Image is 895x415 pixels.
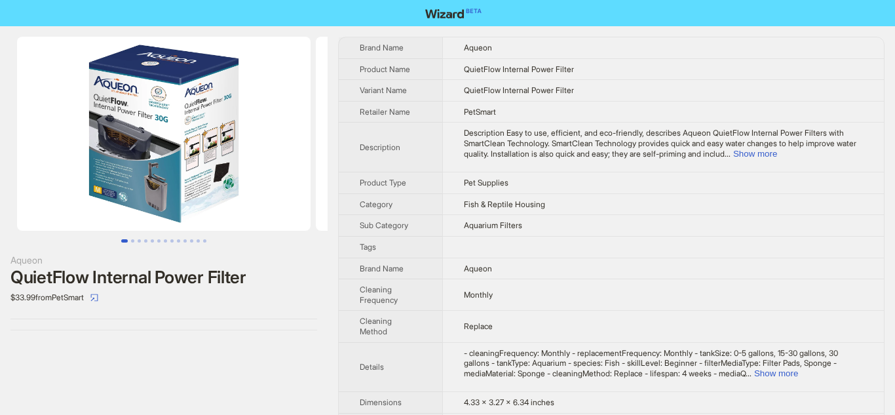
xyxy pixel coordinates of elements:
[138,239,141,243] button: Go to slide 3
[151,239,154,243] button: Go to slide 5
[360,85,407,95] span: Variant Name
[360,107,410,117] span: Retailer Name
[90,294,98,302] span: select
[10,267,317,287] div: QuietFlow Internal Power Filter
[197,239,200,243] button: Go to slide 12
[464,107,496,117] span: PetSmart
[464,348,838,378] span: - cleaningFrequency: Monthly - replacementFrequency: Monthly - tankSize: 0-5 gallons, 15-30 gallo...
[464,178,508,188] span: Pet Supplies
[360,285,398,305] span: Cleaning Frequency
[177,239,180,243] button: Go to slide 9
[360,264,404,273] span: Brand Name
[190,239,193,243] button: Go to slide 11
[170,239,174,243] button: Go to slide 8
[464,397,554,407] span: 4.33 x 3.27 x 6.34 inches
[746,368,752,378] span: ...
[360,142,400,152] span: Description
[360,199,392,209] span: Category
[360,397,402,407] span: Dimensions
[10,253,317,267] div: Aqueon
[464,199,545,209] span: Fish & Reptile Housing
[203,239,206,243] button: Go to slide 13
[464,128,863,159] div: Description Easy to use, efficient, and eco-friendly, describes Aqueon QuietFlow Internal Power F...
[464,321,493,331] span: Replace
[316,37,609,231] img: QuietFlow Internal Power Filter QuietFlow Internal Power Filter image 2
[464,264,492,273] span: Aqueon
[183,239,187,243] button: Go to slide 10
[725,149,731,159] span: ...
[360,43,404,52] span: Brand Name
[121,239,128,243] button: Go to slide 1
[360,220,408,230] span: Sub Category
[464,64,574,74] span: QuietFlow Internal Power Filter
[360,362,384,372] span: Details
[360,178,406,188] span: Product Type
[360,64,410,74] span: Product Name
[360,316,392,336] span: Cleaning Method
[164,239,167,243] button: Go to slide 7
[733,149,777,159] button: Expand
[464,128,856,158] span: Description Easy to use, efficient, and eco-friendly, describes Aqueon QuietFlow Internal Power F...
[754,368,798,378] button: Expand
[17,37,311,231] img: QuietFlow Internal Power Filter QuietFlow Internal Power Filter image 1
[464,85,574,95] span: QuietFlow Internal Power Filter
[464,220,522,230] span: Aquarium Filters
[360,242,376,252] span: Tags
[144,239,147,243] button: Go to slide 4
[157,239,161,243] button: Go to slide 6
[464,290,493,300] span: Monthly
[10,287,317,308] div: $33.99 from PetSmart
[464,348,863,379] div: - cleaningFrequency: Monthly - replacementFrequency: Monthly - tankSize: 0-5 gallons, 15-30 gallo...
[464,43,492,52] span: Aqueon
[131,239,134,243] button: Go to slide 2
